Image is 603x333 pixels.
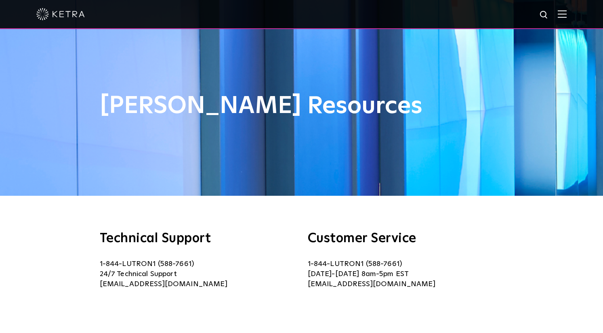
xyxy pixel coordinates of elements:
img: ketra-logo-2019-white [36,8,85,20]
img: search icon [539,10,549,20]
img: Hamburger%20Nav.svg [558,10,567,18]
h3: Customer Service [308,232,504,245]
p: 1-844-LUTRON1 (588-7661) [DATE]-[DATE] 8am-5pm EST [EMAIL_ADDRESS][DOMAIN_NAME] [308,259,504,289]
a: [EMAIL_ADDRESS][DOMAIN_NAME] [100,281,227,288]
h1: [PERSON_NAME] Resources [100,93,504,119]
h3: Technical Support [100,232,296,245]
p: 1-844-LUTRON1 (588-7661) 24/7 Technical Support [100,259,296,289]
